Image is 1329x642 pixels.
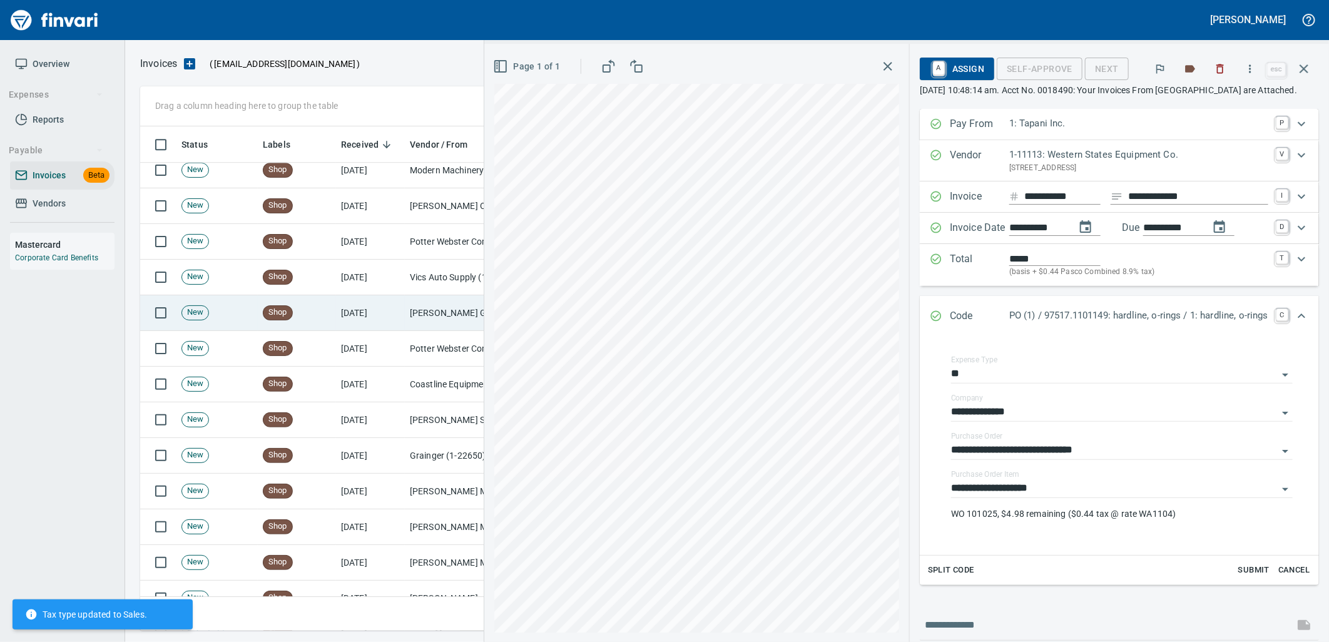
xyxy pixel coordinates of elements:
td: [PERSON_NAME] Supply Company (1-10645) [405,402,530,438]
a: C [1276,308,1288,321]
button: Open [1276,481,1294,498]
span: New [182,342,208,354]
a: T [1276,252,1288,264]
td: [PERSON_NAME] <[PERSON_NAME][EMAIL_ADDRESS][DOMAIN_NAME]> [405,581,530,616]
span: Shop [263,164,292,176]
span: Invoices [33,168,66,183]
div: Expand [920,109,1319,140]
td: [DATE] [336,581,405,616]
span: Beta [83,168,109,183]
td: Vics Auto Supply (1-38319) [405,260,530,295]
p: Pay From [950,116,1009,133]
td: [DATE] [336,545,405,581]
span: Vendors [33,196,66,211]
span: New [182,200,208,211]
label: Company [951,395,984,402]
button: Page 1 of 1 [491,55,565,78]
td: Modern Machinery Co Inc (1-10672) [405,153,530,188]
p: PO (1) / 97517.1101149: hardline, o-rings / 1: hardline, o-rings [1009,308,1268,323]
span: Shop [263,378,292,390]
a: Overview [10,50,115,78]
button: More [1236,55,1264,83]
button: Submit [1234,561,1274,580]
a: V [1276,148,1288,160]
span: Status [181,137,224,152]
button: Open [1276,442,1294,460]
div: Expand [920,296,1319,337]
span: New [182,592,208,604]
td: [DATE] [336,295,405,331]
a: esc [1267,63,1286,76]
label: Purchase Order [951,433,1003,441]
td: [PERSON_NAME] Machinery Co (1-10794) [405,509,530,545]
button: Payable [4,139,108,162]
span: New [182,485,208,497]
button: Open [1276,404,1294,422]
span: Shop [263,449,292,461]
button: [PERSON_NAME] [1208,10,1289,29]
a: D [1276,220,1288,233]
label: Expense Type [951,357,997,364]
p: [DATE] 10:48:14 am. Acct No. 0018490: Your Invoices From [GEOGRAPHIC_DATA] are Attached. [920,84,1319,96]
span: Shop [263,592,292,604]
button: Open [1276,366,1294,384]
span: Split Code [928,563,974,578]
td: [DATE] [336,224,405,260]
span: Shop [263,556,292,568]
svg: Invoice description [1111,190,1123,203]
span: New [182,271,208,283]
button: change date [1071,212,1101,242]
h6: Mastercard [15,238,115,252]
div: Expand [920,244,1319,286]
span: New [182,414,208,425]
td: [DATE] [336,509,405,545]
span: Reports [33,112,64,128]
span: New [182,235,208,247]
span: Shop [263,271,292,283]
td: [DATE] [336,260,405,295]
p: 1-11113: Western States Equipment Co. [1009,148,1268,162]
td: [PERSON_NAME] Oil Co Inc (1-38025) [405,188,530,224]
span: New [182,164,208,176]
td: [PERSON_NAME] Machinery Co (1-10794) [405,474,530,509]
span: Overview [33,56,69,72]
p: (basis + $0.44 Pasco Combined 8.9% tax) [1009,266,1268,278]
span: This records your message into the invoice and notifies anyone mentioned [1289,610,1319,640]
a: Reports [10,106,115,134]
span: Received [341,137,379,152]
span: Shop [263,521,292,532]
span: Shop [263,342,292,354]
span: Cancel [1277,563,1311,578]
td: [PERSON_NAME] Machinery Co (1-10794) [405,545,530,581]
span: Expenses [9,87,103,103]
span: [EMAIL_ADDRESS][DOMAIN_NAME] [213,58,357,70]
a: Vendors [10,190,115,218]
span: Shop [263,235,292,247]
span: Assign [930,58,984,79]
p: 1: Tapani Inc. [1009,116,1268,131]
span: Payable [9,143,103,158]
span: Received [341,137,395,152]
label: Purchase Order Item [951,471,1019,479]
p: [STREET_ADDRESS] [1009,162,1268,175]
div: Expand [920,140,1319,181]
td: [DATE] [336,188,405,224]
span: Tax type updated to Sales. [25,608,147,621]
div: Expand [920,337,1319,585]
span: Status [181,137,208,152]
button: Cancel [1274,561,1314,580]
img: Finvari [8,5,101,35]
p: ( ) [202,58,360,70]
span: Page 1 of 1 [496,59,560,74]
span: Labels [263,137,290,152]
td: [DATE] [336,331,405,367]
td: [DATE] [336,153,405,188]
span: Shop [263,414,292,425]
td: [DATE] [336,402,405,438]
td: [DATE] [336,438,405,474]
a: A [933,61,945,75]
span: Close invoice [1264,54,1319,84]
a: InvoicesBeta [10,161,115,190]
p: Due [1122,220,1181,235]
